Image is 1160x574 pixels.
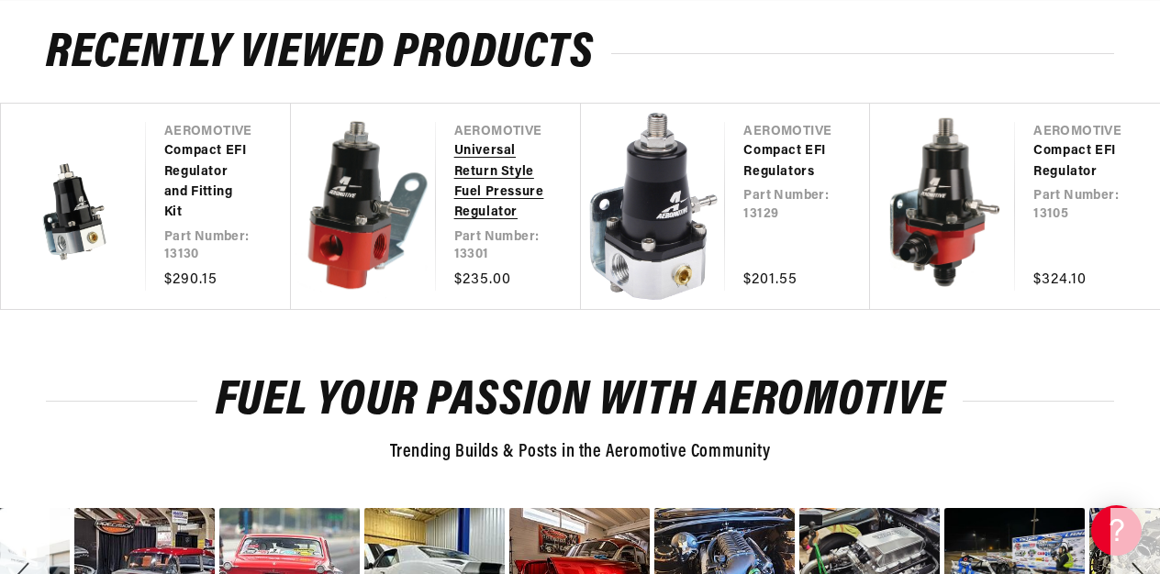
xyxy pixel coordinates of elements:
a: Compact EFI Regulator and Fitting Kit [164,141,254,224]
h2: Fuel Your Passion with Aeromotive [46,380,1114,423]
span: Trending Builds & Posts in the Aeromotive Community [390,443,771,461]
a: Universal Return Style Fuel Pressure Regulator [454,141,544,224]
a: Compact EFI Regulator [1033,141,1123,182]
a: Compact EFI Regulators [743,141,833,182]
h2: Recently Viewed Products [46,32,1114,75]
